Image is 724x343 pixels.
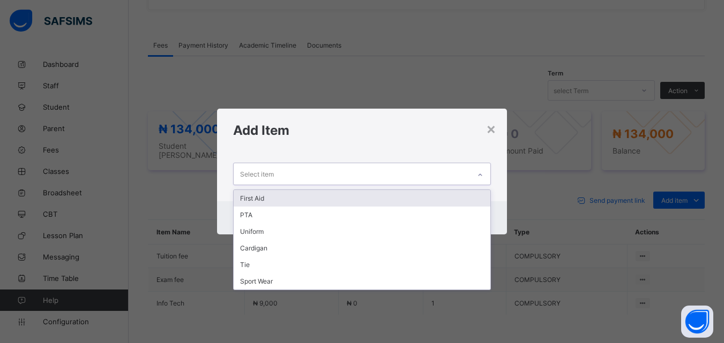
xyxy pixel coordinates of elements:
div: Sport Wear [234,273,490,289]
div: Uniform [234,223,490,240]
div: First Aid [234,190,490,207]
div: Cardigan [234,240,490,256]
div: PTA [234,207,490,223]
h1: Add Item [233,123,490,138]
button: Open asap [681,306,713,338]
div: Select item [240,164,274,184]
div: × [486,119,496,138]
div: Tie [234,256,490,273]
